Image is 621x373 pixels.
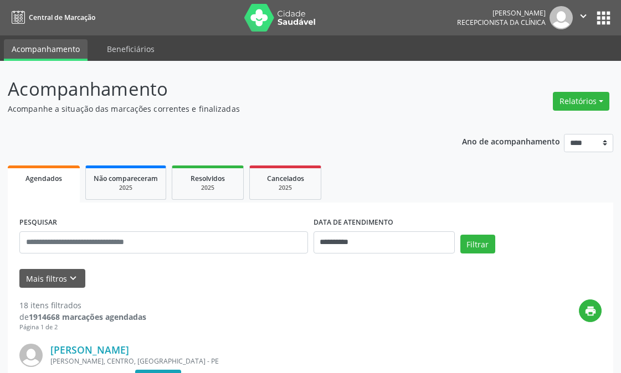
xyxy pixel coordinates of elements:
p: Acompanhe a situação das marcações correntes e finalizadas [8,103,432,115]
label: PESQUISAR [19,214,57,231]
span: Cancelados [267,174,304,183]
span: Central de Marcação [29,13,95,22]
img: img [19,344,43,367]
div: 2025 [258,184,313,192]
label: DATA DE ATENDIMENTO [314,214,393,231]
div: 2025 [180,184,235,192]
img: img [550,6,573,29]
div: [PERSON_NAME], CENTRO, [GEOGRAPHIC_DATA] - PE [50,356,435,366]
i:  [577,10,589,22]
button: Relatórios [553,92,609,111]
a: [PERSON_NAME] [50,344,129,356]
span: Resolvidos [191,174,225,183]
button:  [573,6,594,29]
div: Página 1 de 2 [19,323,146,332]
strong: 1914668 marcações agendadas [29,312,146,322]
button: Mais filtroskeyboard_arrow_down [19,269,85,288]
button: Filtrar [460,235,495,253]
div: 2025 [94,184,158,192]
p: Ano de acompanhamento [462,134,560,148]
span: Não compareceram [94,174,158,183]
span: Recepcionista da clínica [457,18,546,27]
button: print [579,299,602,322]
a: Beneficiários [99,39,162,59]
i: print [584,305,597,317]
div: de [19,311,146,323]
a: Central de Marcação [8,8,95,27]
span: Agendados [25,174,62,183]
div: [PERSON_NAME] [457,8,546,18]
i: keyboard_arrow_down [67,272,79,284]
a: Acompanhamento [4,39,88,61]
div: 18 itens filtrados [19,299,146,311]
button: apps [594,8,613,28]
p: Acompanhamento [8,75,432,103]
